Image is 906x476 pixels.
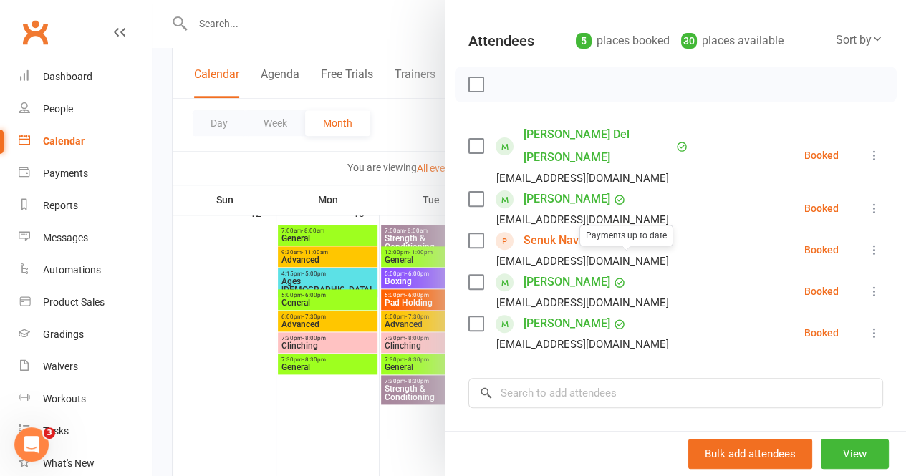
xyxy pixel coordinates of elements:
div: Automations [43,264,101,276]
div: Booked [804,150,839,160]
div: Booked [804,245,839,255]
div: Gradings [43,329,84,340]
a: [PERSON_NAME] Del [PERSON_NAME] [524,123,673,169]
a: Reports [19,190,151,222]
div: Booked [804,203,839,213]
div: Dashboard [43,71,92,82]
span: 3 [44,427,55,439]
div: Reports [43,200,78,211]
div: places booked [576,31,670,51]
a: Senuk Navaratnam [524,229,622,252]
div: Waivers [43,361,78,372]
div: Booked [804,328,839,338]
div: What's New [43,457,95,469]
a: [PERSON_NAME] [524,312,610,335]
a: Messages [19,222,151,254]
div: People [43,103,73,115]
div: 5 [576,33,592,49]
div: Sort by [836,31,883,49]
a: Gradings [19,319,151,351]
iframe: Intercom live chat [14,427,49,462]
div: Payments [43,167,88,179]
div: Tasks [43,425,69,437]
button: Bulk add attendees [688,439,812,469]
div: places available [681,31,784,51]
a: Clubworx [17,14,53,50]
a: Workouts [19,383,151,415]
div: Booked [804,286,839,296]
div: Payments up to date [579,225,673,247]
div: Calendar [43,135,85,147]
div: [EMAIL_ADDRESS][DOMAIN_NAME] [496,169,669,188]
div: Product Sales [43,296,105,308]
a: Calendar [19,125,151,157]
div: 30 [681,33,697,49]
button: View [821,439,889,469]
a: Waivers [19,351,151,383]
div: [EMAIL_ADDRESS][DOMAIN_NAME] [496,335,669,354]
input: Search to add attendees [468,378,883,408]
div: [EMAIL_ADDRESS][DOMAIN_NAME] [496,293,669,312]
div: [EMAIL_ADDRESS][DOMAIN_NAME] [496,252,669,271]
a: Payments [19,157,151,190]
a: Tasks [19,415,151,447]
div: [EMAIL_ADDRESS][DOMAIN_NAME] [496,210,669,229]
a: [PERSON_NAME] [524,188,610,210]
div: Messages [43,232,88,243]
a: Automations [19,254,151,286]
a: People [19,93,151,125]
a: [PERSON_NAME] [524,271,610,293]
a: Dashboard [19,61,151,93]
div: Attendees [468,31,534,51]
a: Product Sales [19,286,151,319]
div: Workouts [43,393,86,404]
